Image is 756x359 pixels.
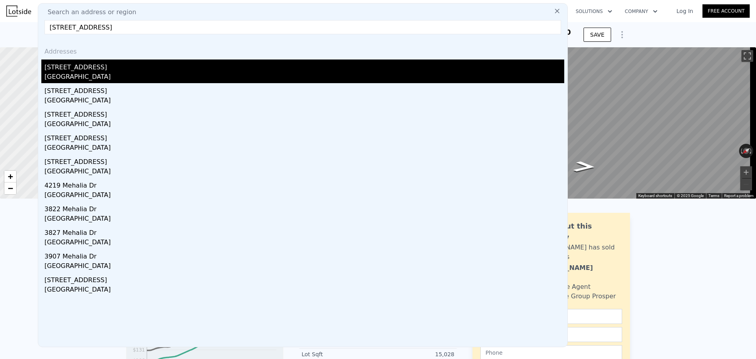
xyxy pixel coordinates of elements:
div: [STREET_ADDRESS] [44,60,564,72]
div: [GEOGRAPHIC_DATA] [44,238,564,249]
div: [GEOGRAPHIC_DATA] [44,285,564,296]
span: − [8,183,13,193]
button: Rotate counterclockwise [739,144,743,158]
div: [GEOGRAPHIC_DATA] [44,214,564,225]
button: SAVE [584,28,611,42]
img: logo_orange.svg [13,13,19,19]
span: Search an address or region [41,7,136,17]
button: Rotate clockwise [749,144,754,158]
div: 3907 Mehalia Dr [44,249,564,261]
div: Lot Sqft [302,350,378,358]
input: Enter an address, city, region, neighborhood or zip code [44,20,561,34]
button: Keyboard shortcuts [638,193,672,199]
button: Solutions [569,4,619,19]
img: tab_domain_overview_orange.svg [21,46,28,52]
div: [STREET_ADDRESS] [44,154,564,167]
div: [STREET_ADDRESS] [44,130,564,143]
button: Show Options [614,27,630,43]
tspan: $131 [133,347,145,353]
img: Lotside [6,6,31,17]
div: [GEOGRAPHIC_DATA] [44,190,564,201]
div: [STREET_ADDRESS] [44,107,564,119]
button: Company [619,4,664,19]
div: [GEOGRAPHIC_DATA] [44,261,564,272]
div: [GEOGRAPHIC_DATA] [44,96,564,107]
div: [GEOGRAPHIC_DATA] [44,143,564,154]
div: Addresses [41,41,564,60]
div: Domain Overview [30,47,70,52]
div: Domain: [DOMAIN_NAME] [20,20,87,27]
a: Report a problem [724,193,754,198]
div: [GEOGRAPHIC_DATA] [44,167,564,178]
span: © 2025 Google [677,193,704,198]
a: Log In [667,7,702,15]
div: [GEOGRAPHIC_DATA] [44,72,564,83]
button: Zoom out [740,179,752,190]
div: [GEOGRAPHIC_DATA] [44,119,564,130]
div: Realty One Group Prosper [534,292,616,301]
a: Zoom in [4,171,16,182]
img: tab_keywords_by_traffic_grey.svg [78,46,85,52]
div: v 4.0.25 [22,13,39,19]
button: Reset the view [739,144,754,158]
div: 3822 Mehalia Dr [44,201,564,214]
img: website_grey.svg [13,20,19,27]
div: 15,028 [378,350,454,358]
button: Zoom in [740,166,752,178]
div: 4219 Mehalia Dr [44,178,564,190]
path: Go Southwest, Smoke Tree Ln [564,158,605,175]
a: Zoom out [4,182,16,194]
div: Ask about this property [534,221,622,243]
div: 3827 Mehalia Dr [44,225,564,238]
div: [STREET_ADDRESS] [44,83,564,96]
span: + [8,171,13,181]
a: Terms (opens in new tab) [708,193,719,198]
div: [PERSON_NAME] has sold 129 homes [534,243,622,262]
div: [PERSON_NAME] Narayan [534,263,622,282]
div: [STREET_ADDRESS] [44,272,564,285]
button: Toggle fullscreen view [741,50,753,62]
a: Free Account [702,4,750,18]
div: Keywords by Traffic [87,47,133,52]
